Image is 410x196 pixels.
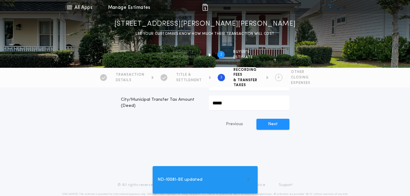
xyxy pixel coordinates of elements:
[220,52,222,57] h2: 2
[256,119,289,130] button: Next
[214,119,255,130] button: Previous
[176,72,202,77] span: TITLE &
[291,70,310,74] span: OTHER
[291,81,310,85] span: EXPENSES
[233,49,253,54] span: BUYER'S
[176,78,202,83] span: SETTLEMENT
[173,55,201,60] span: information
[158,176,202,183] span: ND-10081-BE updated
[201,4,209,11] img: img
[234,67,259,77] span: RECORDING FEES
[291,75,310,80] span: CLOSING
[173,49,201,54] span: Property
[116,78,144,83] span: DETAILS
[116,72,144,77] span: TRANSACTION
[233,55,253,60] span: ESTIMATE
[121,97,201,109] p: City/Municipal Transfer Tax Amount (Deed)
[136,31,274,37] p: LET YOUR CUSTOMERS KNOW HOW MUCH THEIR TRANSACTION WILL COST
[234,78,259,88] span: & TRANSFER TAXES
[319,4,342,10] img: vs-icon
[114,19,296,29] h1: [STREET_ADDRESS][PERSON_NAME][PERSON_NAME]
[220,75,222,80] h2: 3
[278,75,280,80] h2: 4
